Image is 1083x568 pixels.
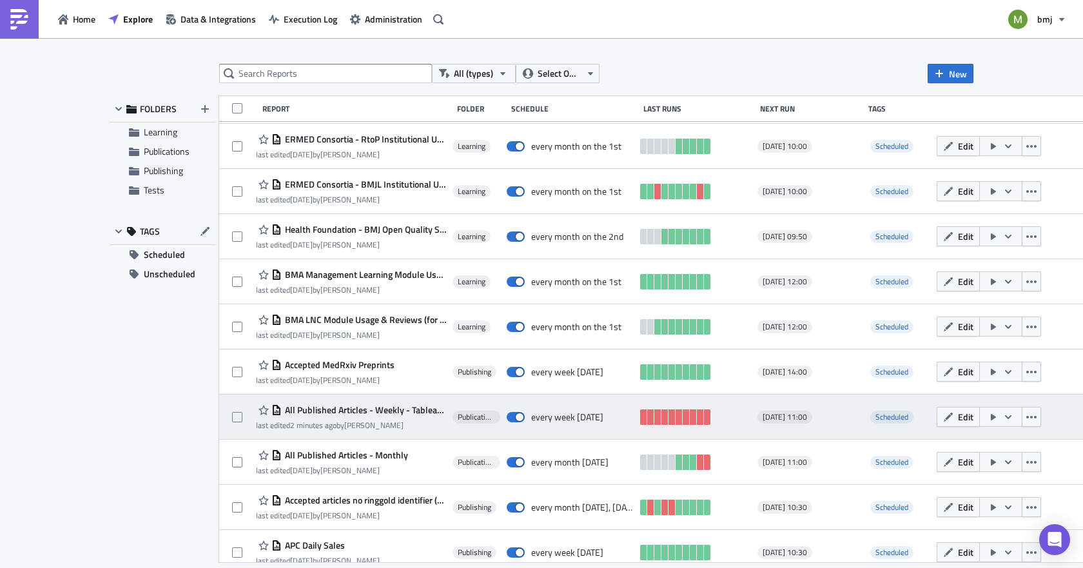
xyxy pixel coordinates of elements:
div: Tags [868,104,932,113]
time: 2025-10-01T10:54:35Z [290,284,313,296]
span: Edit [958,365,973,378]
div: last edited by [PERSON_NAME] [256,150,446,159]
input: Search Reports [219,64,432,83]
button: New [928,64,973,83]
div: last edited by [PERSON_NAME] [256,556,380,565]
button: Explore [102,9,159,29]
span: Edit [958,230,973,243]
div: last edited by [PERSON_NAME] [256,330,446,340]
time: 2025-10-07T11:27:47Z [290,509,313,522]
span: Scheduled [870,456,913,469]
div: last edited by [PERSON_NAME] [256,240,446,250]
div: Folder [457,104,504,113]
a: Execution Log [262,9,344,29]
span: All Published Articles - Weekly - Tableau Input [282,404,446,416]
span: New [949,67,967,81]
span: Scheduled [870,546,913,559]
span: [DATE] 11:00 [763,412,807,422]
button: Edit [937,271,980,291]
span: Publishing [458,502,491,513]
span: Learning [458,186,485,197]
span: Scheduled [875,275,908,288]
button: Select Owner [516,64,600,83]
span: Scheduled [870,501,913,514]
span: Scheduled [870,185,913,198]
div: Schedule [511,104,637,113]
time: 2025-10-06T11:05:17Z [290,464,313,476]
span: Learning [144,125,177,139]
span: Publishing [458,367,491,377]
button: Edit [937,317,980,337]
span: Scheduled [870,230,913,243]
span: Explore [123,12,153,26]
time: 2025-09-12T09:34:38Z [290,239,313,251]
div: last edited by [PERSON_NAME] [256,511,446,520]
span: Edit [958,139,973,153]
span: Select Owner [538,66,581,81]
span: Edit [958,545,973,559]
div: every month on the 1st [531,186,621,197]
span: Learning [458,231,485,242]
span: Scheduled [870,366,913,378]
div: every month on the 2nd [531,231,623,242]
span: Publications [144,144,190,158]
span: Tests [144,183,164,197]
img: Avatar [1007,8,1029,30]
time: 2025-10-07T11:27:47Z [290,374,313,386]
div: last edited by [PERSON_NAME] [256,420,446,430]
span: TAGS [140,226,160,237]
button: Home [52,9,102,29]
a: Administration [344,9,429,29]
span: Publications [458,457,495,467]
span: Execution Log [284,12,337,26]
span: [DATE] 09:50 [763,231,807,242]
div: last edited by [PERSON_NAME] [256,465,408,475]
div: every month on the 1st [531,141,621,152]
span: Scheduled [875,140,908,152]
button: Unscheduled [110,264,216,284]
span: All (types) [454,66,493,81]
button: Edit [937,181,980,201]
button: Edit [937,136,980,156]
span: Home [73,12,95,26]
span: Scheduled [875,230,908,242]
span: [DATE] 10:30 [763,502,807,513]
span: APC Daily Sales [282,540,345,551]
span: Accepted articles no ringgold identifier (RDIG-07) [282,495,446,506]
time: 2025-10-07T11:28:34Z [290,554,313,567]
span: Edit [958,410,973,424]
span: ERMED Consortia - BMJL Institutional Usage [282,179,446,190]
div: every month on Monday, Tuesday, Wednesday, Thursday, Friday, Saturday, Sunday [531,502,634,513]
div: last edited by [PERSON_NAME] [256,285,446,295]
span: Scheduled [875,456,908,468]
span: Health Foundation - BMJ Open Quality Submissions Report [282,224,446,235]
span: Scheduled [875,411,908,423]
span: Administration [365,12,422,26]
div: Open Intercom Messenger [1039,524,1070,555]
button: All (types) [432,64,516,83]
span: Edit [958,455,973,469]
div: Next Run [760,104,863,113]
span: BMA Management Learning Module Usage & Reviews (for publication) [282,269,446,280]
button: Edit [937,407,980,427]
time: 2025-10-09T14:29:49Z [290,419,337,431]
span: Scheduled [875,185,908,197]
span: Scheduled [144,245,185,264]
span: FOLDERS [140,103,177,115]
span: Scheduled [870,320,913,333]
span: Publishing [458,547,491,558]
span: Scheduled [870,140,913,153]
span: Learning [458,277,485,287]
time: 2025-09-22T15:42:06Z [290,329,313,341]
span: Data & Integrations [180,12,256,26]
button: Edit [937,226,980,246]
span: Scheduled [870,275,913,288]
span: Edit [958,184,973,198]
span: Learning [458,322,485,332]
span: Publishing [144,164,183,177]
div: last edited by [PERSON_NAME] [256,195,446,204]
span: Scheduled [870,411,913,424]
span: [DATE] 10:00 [763,186,807,197]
